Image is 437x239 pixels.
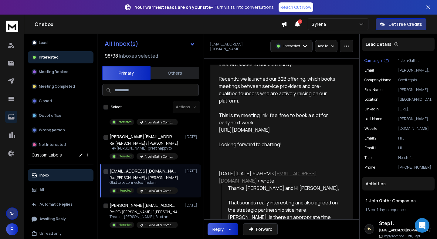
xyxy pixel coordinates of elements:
[318,44,328,49] p: Add to
[364,155,371,160] p: title
[210,42,267,52] p: [EMAIL_ADDRESS][DOMAIN_NAME]
[364,87,382,92] p: First Name
[362,177,435,190] div: Activities
[364,68,374,73] p: Email
[135,4,211,10] strong: Your warmest leads are on your site
[28,213,93,225] button: Awaiting Reply
[39,40,48,45] p: Lead
[117,188,132,193] p: Interested
[398,165,432,170] p: [PHONE_NUMBER]
[28,109,93,122] button: Out of office
[364,107,379,112] p: linkedin
[145,223,174,227] p: 1. Join Gathr Companies
[185,169,199,173] p: [DATE]
[28,169,93,181] button: Inbox
[219,126,340,133] div: [URL][DOMAIN_NAME]
[364,146,376,150] p: Email 1
[398,78,432,82] p: SeedLegals
[398,126,432,131] p: [DOMAIN_NAME]
[366,198,431,204] h1: 1. Join Gathr Companies
[283,44,300,49] p: Interested
[110,141,178,146] p: Re: [PERSON_NAME] / [PERSON_NAME]
[119,52,158,59] h3: Inboxes selected
[379,228,432,233] h6: [EMAIL_ADDRESS][DOMAIN_NAME]
[208,223,238,235] button: Reply
[415,218,429,233] div: Open Intercom Messenger
[28,51,93,63] button: Interested
[105,41,138,47] h1: All Inbox(s)
[366,207,431,212] div: |
[219,112,340,126] div: This is my meeting link, feel free to book a slot for early next week
[6,223,18,235] button: R
[219,170,340,184] div: [DATE][DATE] 5:39 PM < > wrote:
[39,187,44,192] p: All
[135,4,274,10] p: – Turn visits into conversations
[39,142,66,147] p: Not Interested
[110,180,178,185] p: Glad to be connected Tristan,
[110,202,176,208] h1: [PERSON_NAME][EMAIL_ADDRESS][PERSON_NAME][PERSON_NAME][DOMAIN_NAME]
[39,202,73,207] p: Automatic Replies
[364,116,382,121] p: Last Name
[111,105,122,109] label: Select
[384,234,420,238] p: Reply Received
[398,68,432,73] p: [PERSON_NAME][EMAIL_ADDRESS][DOMAIN_NAME]
[364,58,382,63] p: Campaign
[110,214,182,219] p: Thanks, [PERSON_NAME], Bit of an
[366,207,375,212] span: 1 Step
[398,155,432,160] p: Head of Partnerships and Senior Sales Manager
[110,134,176,140] h1: [PERSON_NAME][EMAIL_ADDRESS][PERSON_NAME][DOMAIN_NAME]
[376,18,426,30] button: Get Free Credits
[28,184,93,196] button: All
[39,173,49,178] p: Inbox
[228,199,340,228] div: That sounds really interesting and also agreed on the strategic partnership side here. [PERSON_NA...
[280,4,311,10] p: Reach Out Now
[35,21,281,28] h1: Onebox
[28,66,93,78] button: Meeting Booked
[28,95,93,107] button: Closed
[398,97,432,102] p: [GEOGRAPHIC_DATA]
[219,75,340,104] div: Recently, we launched our B2B offering, which books meetings between service providers and pre-qu...
[405,234,420,238] span: 10th, Sept
[364,136,377,141] p: Email 2
[364,97,378,102] p: location
[364,78,391,82] p: Company Name
[39,84,75,89] p: Meeting Completed
[145,154,174,159] p: 1. Join Gathr Companies
[39,99,52,103] p: Closed
[28,37,93,49] button: Lead
[185,203,199,208] p: [DATE]
[117,154,132,159] p: Interested
[364,165,375,170] p: Phone
[39,113,61,118] p: Out of office
[379,220,432,227] h6: Step 1 :
[243,223,278,235] button: Forward
[102,66,151,80] button: Primary
[39,231,62,236] p: Unread only
[32,152,62,158] h3: Custom Labels
[364,126,377,131] p: website
[398,107,432,112] p: [URL][DOMAIN_NAME]
[151,66,199,80] button: Others
[28,80,93,93] button: Meeting Completed
[377,207,405,212] span: 1 day in sequence
[110,146,178,151] p: Hey [PERSON_NAME], great happy to
[398,146,432,150] p: Hi [PERSON_NAME], I saw you're working with startups at SeedLegals, and if you’re looking to onbo...
[39,217,66,221] p: Awaiting Reply
[39,69,69,74] p: Meeting Booked
[110,210,182,214] p: Re: RE: [PERSON_NAME] / [PERSON_NAME]
[398,58,432,63] p: 1. Join Gathr Companies
[39,128,65,133] p: Wrong person
[212,226,224,232] div: Reply
[110,168,176,174] h1: [EMAIL_ADDRESS][DOMAIN_NAME]
[145,120,174,125] p: 1. Join Gathr Companies
[28,139,93,151] button: Not Interested
[398,116,432,121] p: [PERSON_NAME]
[117,223,132,227] p: Interested
[398,87,432,92] p: [PERSON_NAME]
[312,21,328,27] p: Syrena
[145,189,174,193] p: 1. Join Gathr Companies
[185,134,199,139] p: [DATE]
